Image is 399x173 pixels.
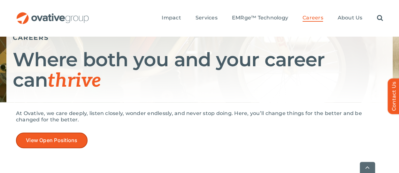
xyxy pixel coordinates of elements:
[162,15,181,21] span: Impact
[303,15,323,22] a: Careers
[13,34,386,41] h5: CAREERS
[377,15,383,22] a: Search
[337,15,362,22] a: About Us
[303,15,323,21] span: Careers
[196,15,218,21] span: Services
[162,8,383,28] nav: Menu
[162,15,181,22] a: Impact
[232,15,288,21] span: EMRge™ Technology
[232,15,288,22] a: EMRge™ Technology
[337,15,362,21] span: About Us
[48,69,101,92] span: thrive
[13,49,386,91] h1: Where both you and your career can
[196,15,218,22] a: Services
[16,11,89,18] a: OG_Full_horizontal_RGB
[26,137,78,143] span: View Open Positions
[16,133,88,148] a: View Open Positions
[16,110,383,123] p: At Ovative, we care deeply, listen closely, wonder endlessly, and never stop doing. Here, you’ll ...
